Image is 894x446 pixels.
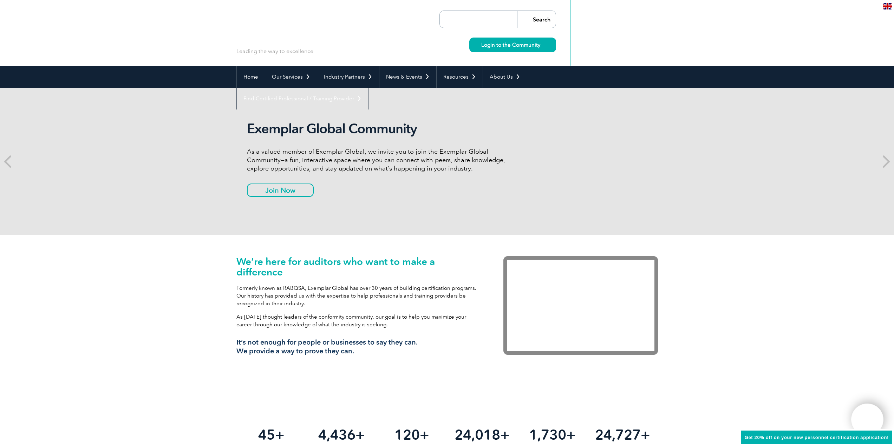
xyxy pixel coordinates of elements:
span: 120 [394,426,420,443]
span: 45 [258,426,275,443]
iframe: Exemplar Global: Working together to make a difference [503,256,658,355]
h2: + [517,429,587,440]
a: News & Events [379,66,436,88]
p: Formerly known as RABQSA, Exemplar Global has over 30 years of building certification programs. O... [236,284,482,307]
h2: + [587,429,658,440]
a: Login to the Community [469,38,556,52]
a: Join Now [247,184,314,197]
h1: We’re here for auditors who want to make a difference [236,256,482,277]
span: Get 20% off on your new personnel certification application! [745,435,889,440]
a: About Us [483,66,527,88]
h2: + [236,429,307,440]
p: As [DATE] thought leaders of the conformity community, our goal is to help you maximize your care... [236,313,482,328]
span: 24,727 [595,426,641,443]
a: Home [237,66,265,88]
p: Leading the way to excellence [236,47,313,55]
h2: + [447,429,517,440]
span: 24,018 [455,426,500,443]
h2: Exemplar Global Community [247,121,510,137]
input: Search [517,11,556,28]
p: As a valued member of Exemplar Global, we invite you to join the Exemplar Global Community—a fun,... [247,147,510,173]
h2: + [377,429,447,440]
a: Industry Partners [317,66,379,88]
a: Our Services [265,66,317,88]
h2: + [306,429,377,440]
a: Resources [437,66,483,88]
span: 1,730 [529,426,566,443]
a: Find Certified Professional / Training Provider [237,88,368,109]
span: 4,436 [318,426,355,443]
img: en [883,3,892,9]
img: svg+xml;nitro-empty-id=MTgxNToxMTY=-1;base64,PHN2ZyB2aWV3Qm94PSIwIDAgNDAwIDQwMCIgd2lkdGg9IjQwMCIg... [859,411,876,428]
img: svg+xml;nitro-empty-id=MzcwOjIyMw==-1;base64,PHN2ZyB2aWV3Qm94PSIwIDAgMTEgMTEiIHdpZHRoPSIxMSIgaGVp... [540,43,544,47]
h3: It’s not enough for people or businesses to say they can. We provide a way to prove they can. [236,338,482,355]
